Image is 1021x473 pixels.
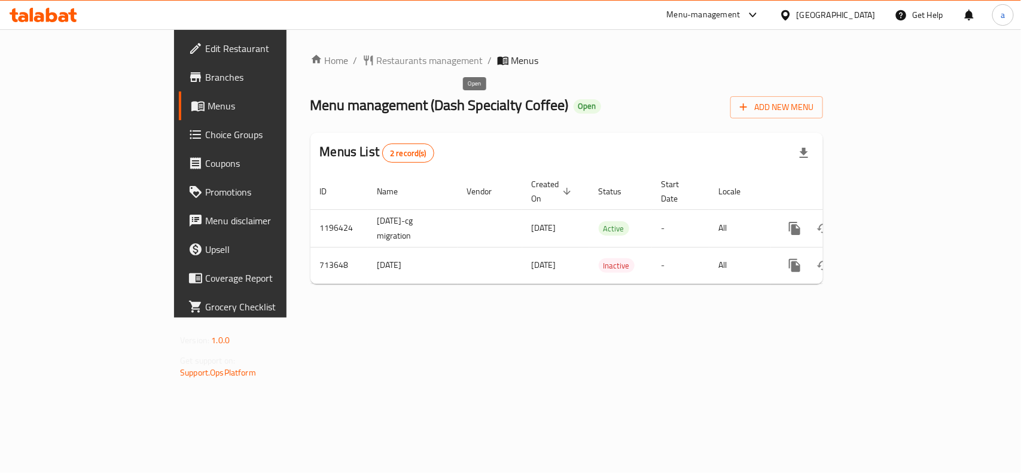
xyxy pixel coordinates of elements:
[730,96,823,118] button: Add New Menu
[377,184,414,199] span: Name
[771,173,905,210] th: Actions
[667,8,740,22] div: Menu-management
[790,139,818,167] div: Export file
[179,91,345,120] a: Menus
[368,247,458,283] td: [DATE]
[797,8,876,22] div: [GEOGRAPHIC_DATA]
[320,184,343,199] span: ID
[809,251,838,280] button: Change Status
[205,271,335,285] span: Coverage Report
[709,209,771,247] td: All
[382,144,434,163] div: Total records count
[205,41,335,56] span: Edit Restaurant
[180,365,256,380] a: Support.OpsPlatform
[320,143,434,163] h2: Menus List
[532,220,556,236] span: [DATE]
[179,235,345,264] a: Upsell
[781,214,809,243] button: more
[179,206,345,235] a: Menu disclaimer
[532,177,575,206] span: Created On
[179,178,345,206] a: Promotions
[599,184,638,199] span: Status
[467,184,508,199] span: Vendor
[310,91,569,118] span: Menu management ( Dash Specialty Coffee )
[377,53,483,68] span: Restaurants management
[599,222,629,236] span: Active
[809,214,838,243] button: Change Status
[205,127,335,142] span: Choice Groups
[205,156,335,170] span: Coupons
[180,353,235,368] span: Get support on:
[368,209,458,247] td: [DATE]-cg migration
[599,259,635,273] span: Inactive
[532,257,556,273] span: [DATE]
[179,149,345,178] a: Coupons
[179,34,345,63] a: Edit Restaurant
[179,264,345,292] a: Coverage Report
[353,53,358,68] li: /
[719,184,757,199] span: Locale
[488,53,492,68] li: /
[1001,8,1005,22] span: a
[205,242,335,257] span: Upsell
[208,99,335,113] span: Menus
[180,332,209,348] span: Version:
[599,258,635,273] div: Inactive
[383,148,434,159] span: 2 record(s)
[179,63,345,91] a: Branches
[662,177,695,206] span: Start Date
[599,221,629,236] div: Active
[205,185,335,199] span: Promotions
[179,292,345,321] a: Grocery Checklist
[211,332,230,348] span: 1.0.0
[574,101,601,111] span: Open
[740,100,813,115] span: Add New Menu
[511,53,539,68] span: Menus
[652,247,709,283] td: -
[310,53,823,68] nav: breadcrumb
[709,247,771,283] td: All
[205,300,335,314] span: Grocery Checklist
[179,120,345,149] a: Choice Groups
[205,70,335,84] span: Branches
[205,213,335,228] span: Menu disclaimer
[362,53,483,68] a: Restaurants management
[781,251,809,280] button: more
[310,173,905,284] table: enhanced table
[652,209,709,247] td: -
